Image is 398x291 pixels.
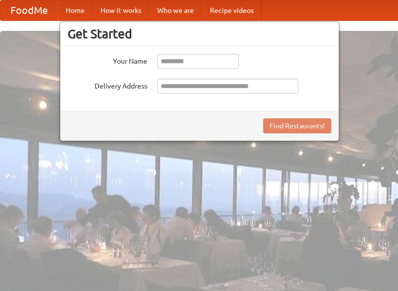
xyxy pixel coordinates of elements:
label: Delivery Address [68,79,147,91]
a: How it works [93,0,149,20]
a: Home [58,0,93,20]
a: Who we are [149,0,202,20]
a: FoodMe [0,0,58,20]
h3: Get Started [68,26,331,41]
a: Recipe videos [202,0,262,20]
label: Your Name [68,54,147,66]
button: Find Restaurants! [263,118,331,133]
